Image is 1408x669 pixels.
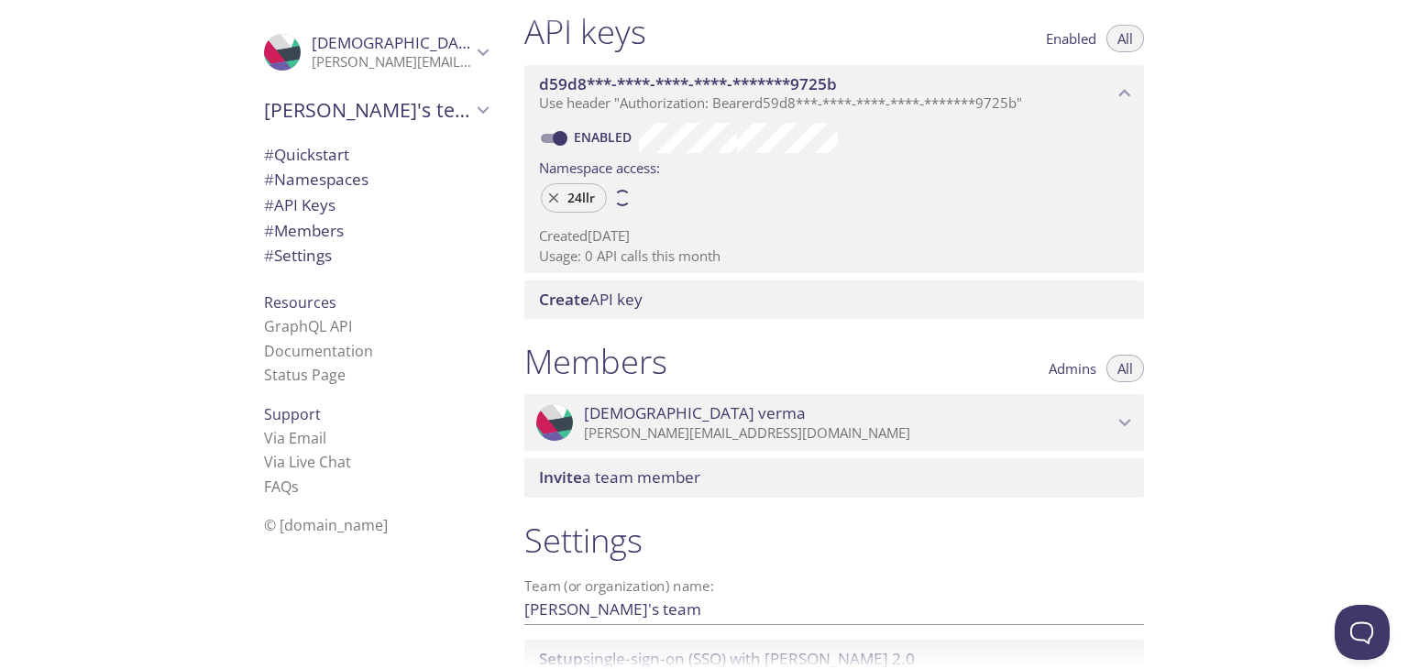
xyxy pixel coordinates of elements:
span: s [291,477,299,497]
iframe: Help Scout Beacon - Open [1335,605,1390,660]
span: API Keys [264,194,335,215]
span: # [264,220,274,241]
p: Created [DATE] [539,226,1129,246]
p: Usage: 0 API calls this month [539,247,1129,266]
a: Status Page [264,365,346,385]
h1: Members [524,341,667,382]
div: Vaibhav verma [249,22,502,82]
div: Vaibhav's team [249,86,502,134]
a: Via Email [264,428,326,448]
div: Invite a team member [524,458,1144,497]
div: Create API Key [524,280,1144,319]
span: Resources [264,292,336,313]
span: # [264,245,274,266]
span: © [DOMAIN_NAME] [264,515,388,535]
div: Vaibhav verma [524,394,1144,451]
span: # [264,169,274,190]
button: Admins [1038,355,1107,382]
span: Invite [539,466,582,488]
span: # [264,144,274,165]
p: [PERSON_NAME][EMAIL_ADDRESS][DOMAIN_NAME] [584,424,1113,443]
a: Enabled [571,128,639,146]
span: 24llr [556,190,606,206]
label: Team (or organization) name: [524,579,715,593]
span: Create [539,289,589,310]
a: FAQ [264,477,299,497]
span: Members [264,220,344,241]
span: Support [264,404,321,424]
div: Quickstart [249,142,502,168]
span: a team member [539,466,700,488]
div: Members [249,218,502,244]
span: [PERSON_NAME]'s team [264,97,471,123]
a: GraphQL API [264,316,352,336]
button: Enabled [1035,25,1107,52]
span: [DEMOGRAPHIC_DATA] verma [584,403,806,423]
span: Namespaces [264,169,368,190]
button: All [1106,25,1144,52]
span: Settings [264,245,332,266]
span: Quickstart [264,144,349,165]
h1: Settings [524,520,1144,561]
a: Documentation [264,341,373,361]
div: Team Settings [249,243,502,269]
span: [DEMOGRAPHIC_DATA] verma [312,32,533,53]
label: Namespace access: [539,153,660,180]
div: API Keys [249,192,502,218]
a: Via Live Chat [264,452,351,472]
p: [PERSON_NAME][EMAIL_ADDRESS][DOMAIN_NAME] [312,53,471,71]
div: Namespaces [249,167,502,192]
button: All [1106,355,1144,382]
h1: API keys [524,11,646,52]
span: # [264,194,274,215]
span: API key [539,289,643,310]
